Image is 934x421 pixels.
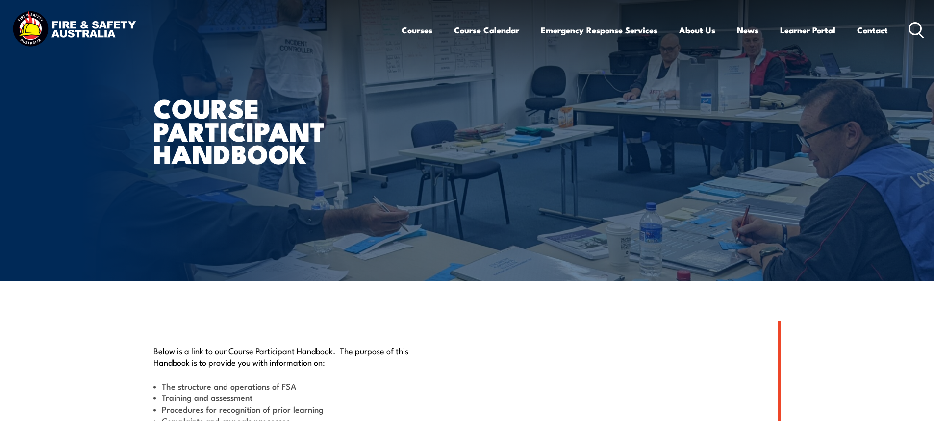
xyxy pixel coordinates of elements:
p: Below is a link to our Course Participant Handbook. The purpose of this Handbook is to provide yo... [153,345,422,368]
li: Training and assessment [153,392,422,403]
li: The structure and operations of FSA [153,380,422,392]
a: Learner Portal [780,17,835,43]
a: Contact [857,17,888,43]
a: About Us [679,17,715,43]
a: News [737,17,758,43]
h1: Course Participant Handbook [153,96,396,165]
li: Procedures for recognition of prior learning [153,403,422,415]
a: Course Calendar [454,17,519,43]
a: Courses [402,17,432,43]
a: Emergency Response Services [541,17,657,43]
